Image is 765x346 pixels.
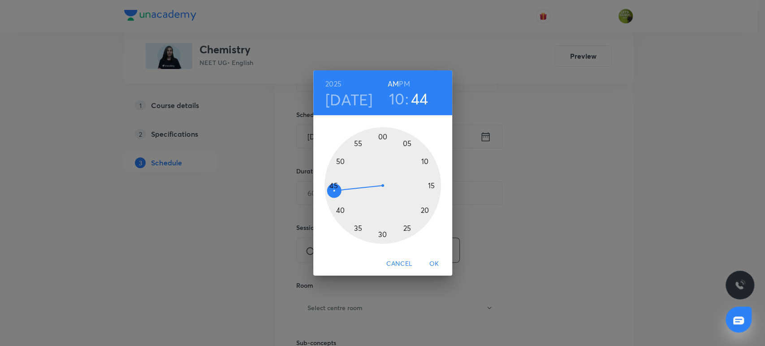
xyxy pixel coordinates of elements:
[420,255,449,272] button: OK
[399,78,410,90] button: PM
[388,78,399,90] button: AM
[405,89,409,108] h3: :
[325,78,341,90] button: 2025
[386,258,412,269] span: Cancel
[383,255,416,272] button: Cancel
[389,89,405,108] button: 10
[325,90,373,109] button: [DATE]
[424,258,445,269] span: OK
[411,89,428,108] button: 44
